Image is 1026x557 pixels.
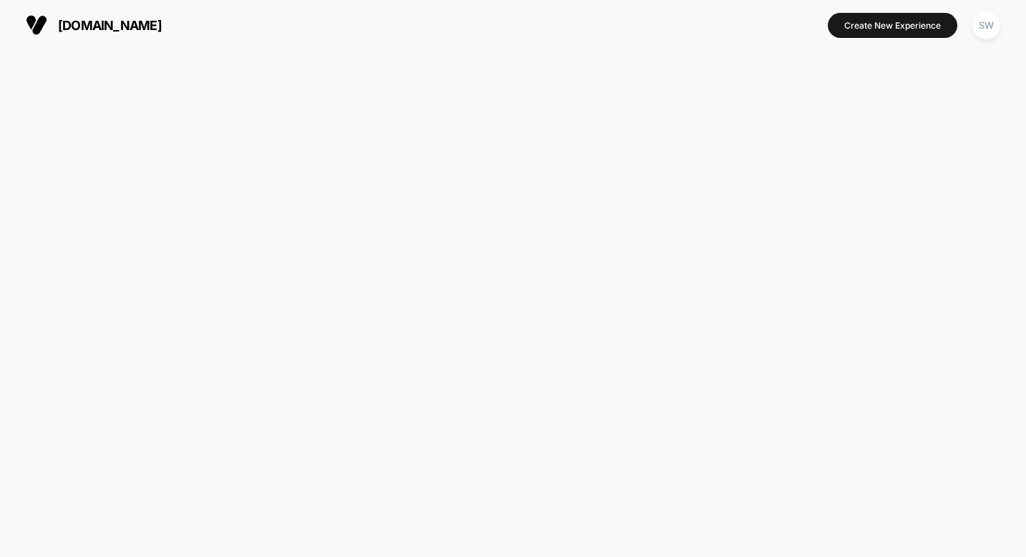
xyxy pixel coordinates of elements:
[968,11,1005,40] button: SW
[972,11,1000,39] div: SW
[26,14,47,36] img: Visually logo
[828,13,957,38] button: Create New Experience
[21,14,166,37] button: [DOMAIN_NAME]
[58,18,162,33] span: [DOMAIN_NAME]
